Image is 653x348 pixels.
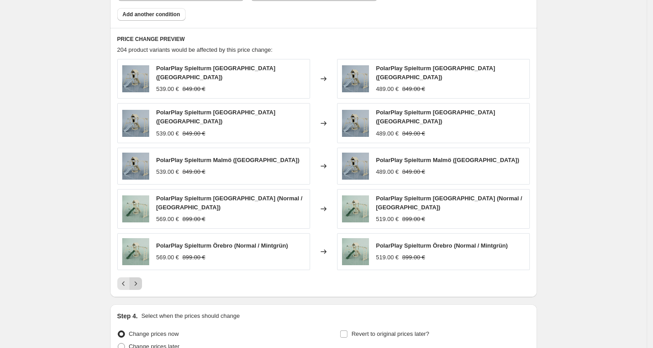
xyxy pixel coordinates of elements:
div: 489.00 € [376,129,399,138]
strike: 849.00 € [402,167,425,176]
div: 539.00 € [156,167,179,176]
strike: 849.00 € [182,85,205,94]
span: PolarPlay Spielturm [GEOGRAPHIC_DATA] ([GEOGRAPHIC_DATA]) [156,65,275,81]
img: PolarPlaySpielturmMalmoe-ET_SS_MB_001_IB_BB-1_80x.jpg [342,110,369,137]
span: PolarPlay Spielturm [GEOGRAPHIC_DATA] (Normal / [GEOGRAPHIC_DATA]) [376,195,522,211]
img: PolarPlaySpielturmMalmoe-ET_SS_MB_001_IB_BB-1_80x.jpg [342,153,369,180]
nav: Pagination [117,277,142,290]
strike: 899.00 € [402,215,425,224]
strike: 849.00 € [182,167,205,176]
div: 569.00 € [156,253,179,262]
img: polarplay-spielturm-oerebro-etmbds1-dg-1_80x.jpg [342,238,369,265]
span: PolarPlay Spielturm Örebro (Normal / Mintgrün) [156,242,288,249]
div: 569.00 € [156,215,179,224]
div: 489.00 € [376,167,399,176]
span: 204 product variants would be affected by this price change: [117,46,273,53]
img: polarplay-spielturm-oerebro-etmbds1-dg-1_80x.jpg [342,195,369,222]
div: 489.00 € [376,85,399,94]
strike: 849.00 € [402,129,425,138]
div: 539.00 € [156,129,179,138]
div: 519.00 € [376,253,399,262]
div: 539.00 € [156,85,179,94]
strike: 849.00 € [402,85,425,94]
strike: 899.00 € [402,253,425,262]
strike: 849.00 € [182,129,205,138]
strike: 899.00 € [182,253,205,262]
img: PolarPlaySpielturmMalmoe-ET_SS_MB_001_IB_BB-1_80x.jpg [122,110,149,137]
span: PolarPlay Spielturm Örebro (Normal / Mintgrün) [376,242,508,249]
img: PolarPlaySpielturmMalmoe-ET_SS_MB_001_IB_BB-1_80x.jpg [342,65,369,92]
div: 519.00 € [376,215,399,224]
img: PolarPlaySpielturmMalmoe-ET_SS_MB_001_IB_BB-1_80x.jpg [122,65,149,92]
button: Add another condition [117,8,186,21]
span: Change prices now [129,330,179,337]
button: Next [129,277,142,290]
h6: PRICE CHANGE PREVIEW [117,36,530,43]
span: PolarPlay Spielturm [GEOGRAPHIC_DATA] ([GEOGRAPHIC_DATA]) [156,109,275,125]
span: Revert to original prices later? [351,330,429,337]
img: polarplay-spielturm-oerebro-etmbds1-dg-1_80x.jpg [122,238,149,265]
span: PolarPlay Spielturm Malmö ([GEOGRAPHIC_DATA]) [376,157,520,163]
img: polarplay-spielturm-oerebro-etmbds1-dg-1_80x.jpg [122,195,149,222]
button: Previous [117,277,130,290]
p: Select when the prices should change [141,312,240,321]
strike: 899.00 € [182,215,205,224]
span: PolarPlay Spielturm [GEOGRAPHIC_DATA] (Normal / [GEOGRAPHIC_DATA]) [156,195,302,211]
img: PolarPlaySpielturmMalmoe-ET_SS_MB_001_IB_BB-1_80x.jpg [122,153,149,180]
span: PolarPlay Spielturm Malmö ([GEOGRAPHIC_DATA]) [156,157,300,163]
span: PolarPlay Spielturm [GEOGRAPHIC_DATA] ([GEOGRAPHIC_DATA]) [376,65,495,81]
span: PolarPlay Spielturm [GEOGRAPHIC_DATA] ([GEOGRAPHIC_DATA]) [376,109,495,125]
span: Add another condition [123,11,180,18]
h2: Step 4. [117,312,138,321]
